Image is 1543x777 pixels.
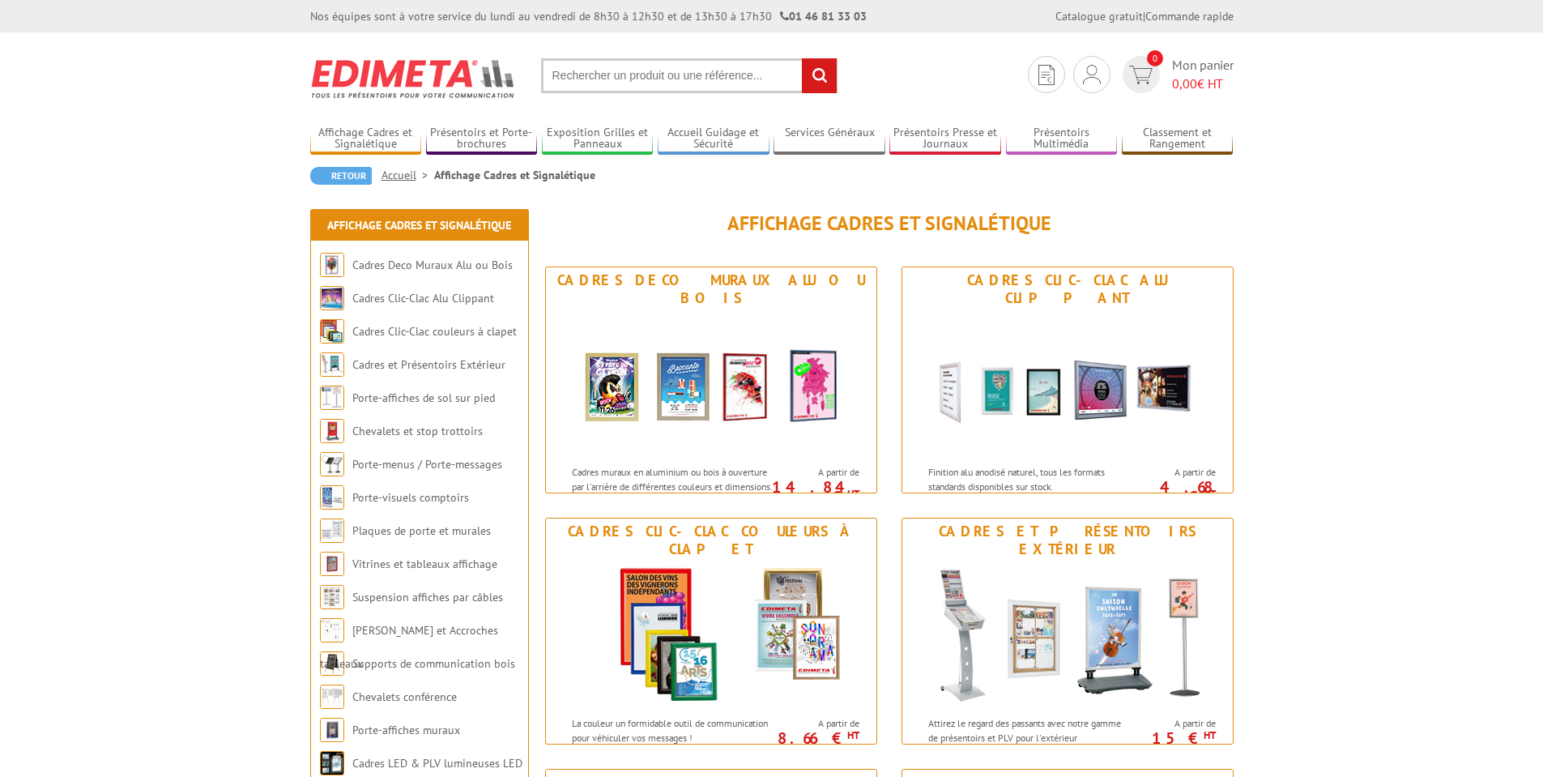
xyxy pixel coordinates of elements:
[320,519,344,543] img: Plaques de porte et murales
[918,311,1217,457] img: Cadres Clic-Clac Alu Clippant
[381,168,434,182] a: Accueil
[320,352,344,377] img: Cadres et Présentoirs Extérieur
[352,291,494,305] a: Cadres Clic-Clac Alu Clippant
[1129,66,1153,84] img: devis rapide
[1038,65,1055,85] img: devis rapide
[658,126,769,152] a: Accueil Guidage et Sécurité
[550,523,872,558] div: Cadres Clic-Clac couleurs à clapet
[320,286,344,310] img: Cadres Clic-Clac Alu Clippant
[1055,9,1143,23] a: Catalogue gratuit
[426,126,538,152] a: Présentoirs et Porte-brochures
[902,267,1234,493] a: Cadres Clic-Clac Alu Clippant Cadres Clic-Clac Alu Clippant Finition alu anodisé naturel, tous le...
[928,465,1129,493] p: Finition alu anodisé naturel, tous les formats standards disponibles sur stock.
[1083,65,1101,84] img: devis rapide
[352,258,513,272] a: Cadres Deco Muraux Alu ou Bois
[320,253,344,277] img: Cadres Deco Muraux Alu ou Bois
[327,218,511,233] a: Affichage Cadres et Signalétique
[780,9,867,23] strong: 01 46 81 33 03
[434,167,595,183] li: Affichage Cadres et Signalétique
[310,8,867,24] div: Nos équipes sont à votre service du lundi au vendredi de 8h30 à 12h30 et de 13h30 à 17h30
[906,523,1229,558] div: Cadres et Présentoirs Extérieur
[1133,717,1216,730] span: A partir de
[561,562,861,708] img: Cadres Clic-Clac couleurs à clapet
[1172,75,1234,93] span: € HT
[928,716,1129,744] p: Attirez le regard des passants avec notre gamme de présentoirs et PLV pour l'extérieur
[1172,75,1197,92] span: 0,00
[352,457,502,472] a: Porte-menus / Porte-messages
[572,465,773,521] p: Cadres muraux en aluminium ou bois à ouverture par l'arrière de différentes couleurs et dimension...
[1204,728,1216,742] sup: HT
[774,126,885,152] a: Services Généraux
[352,523,491,538] a: Plaques de porte et murales
[1055,8,1234,24] div: |
[352,723,460,737] a: Porte-affiches muraux
[1172,56,1234,93] span: Mon panier
[1204,487,1216,501] sup: HT
[1147,50,1163,66] span: 0
[906,271,1229,307] div: Cadres Clic-Clac Alu Clippant
[320,485,344,510] img: Porte-visuels comptoirs
[1145,9,1234,23] a: Commande rapide
[310,126,422,152] a: Affichage Cadres et Signalétique
[769,733,859,743] p: 8.66 €
[545,267,877,493] a: Cadres Deco Muraux Alu ou Bois Cadres Deco Muraux Alu ou Bois Cadres muraux en aluminium ou bois ...
[1125,482,1216,502] p: 4.68 €
[541,58,838,93] input: Rechercher un produit ou une référence...
[320,386,344,410] img: Porte-affiches de sol sur pied
[352,689,457,704] a: Chevalets conférence
[889,126,1001,152] a: Présentoirs Presse et Journaux
[320,623,498,671] a: [PERSON_NAME] et Accroches tableaux
[918,562,1217,708] img: Cadres et Présentoirs Extérieur
[320,452,344,476] img: Porte-menus / Porte-messages
[352,490,469,505] a: Porte-visuels comptoirs
[352,656,515,671] a: Supports de communication bois
[352,424,483,438] a: Chevalets et stop trottoirs
[1122,126,1234,152] a: Classement et Rangement
[1133,466,1216,479] span: A partir de
[1006,126,1118,152] a: Présentoirs Multimédia
[1125,733,1216,743] p: 15 €
[352,357,505,372] a: Cadres et Présentoirs Extérieur
[310,49,517,109] img: Edimeta
[802,58,837,93] input: rechercher
[572,716,773,744] p: La couleur un formidable outil de communication pour véhiculer vos messages !
[777,466,859,479] span: A partir de
[902,518,1234,745] a: Cadres et Présentoirs Extérieur Cadres et Présentoirs Extérieur Attirez le regard des passants av...
[352,590,503,604] a: Suspension affiches par câbles
[352,324,517,339] a: Cadres Clic-Clac couleurs à clapet
[320,585,344,609] img: Suspension affiches par câbles
[561,311,861,457] img: Cadres Deco Muraux Alu ou Bois
[320,319,344,344] img: Cadres Clic-Clac couleurs à clapet
[545,518,877,745] a: Cadres Clic-Clac couleurs à clapet Cadres Clic-Clac couleurs à clapet La couleur un formidable ou...
[320,419,344,443] img: Chevalets et stop trottoirs
[320,718,344,742] img: Porte-affiches muraux
[550,271,872,307] div: Cadres Deco Muraux Alu ou Bois
[769,482,859,502] p: 14.84 €
[352,756,522,771] a: Cadres LED & PLV lumineuses LED
[320,552,344,576] img: Vitrines et tableaux affichage
[847,728,859,742] sup: HT
[320,618,344,643] img: Cimaises et Accroches tableaux
[310,167,372,185] a: Retour
[352,391,495,405] a: Porte-affiches de sol sur pied
[545,213,1234,234] h1: Affichage Cadres et Signalétique
[352,557,497,571] a: Vitrines et tableaux affichage
[847,487,859,501] sup: HT
[777,717,859,730] span: A partir de
[320,685,344,709] img: Chevalets conférence
[1119,56,1234,93] a: devis rapide 0 Mon panier 0,00€ HT
[320,751,344,775] img: Cadres LED & PLV lumineuses LED
[542,126,654,152] a: Exposition Grilles et Panneaux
